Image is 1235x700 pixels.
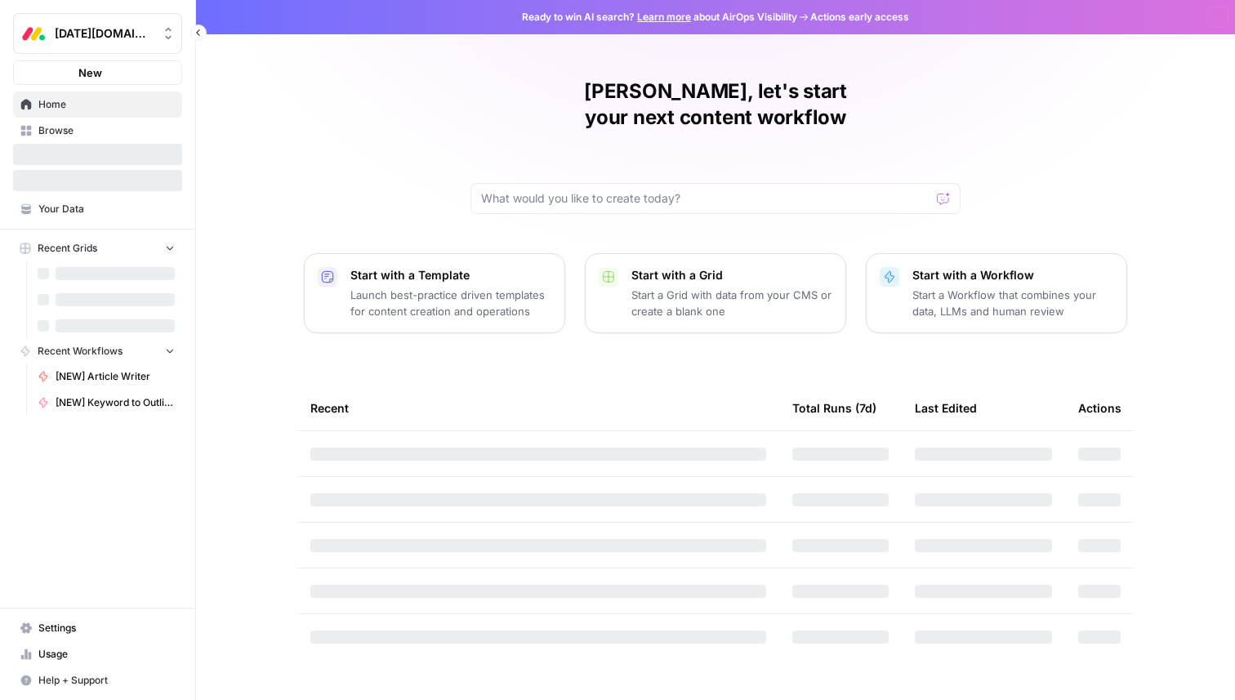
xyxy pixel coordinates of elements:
img: Monday.com Logo [19,19,48,48]
span: Ready to win AI search? about AirOps Visibility [522,10,797,25]
span: Usage [38,647,175,662]
span: Actions early access [810,10,909,25]
span: [NEW] Article Writer [56,369,175,384]
button: Workspace: Monday.com [13,13,182,54]
input: What would you like to create today? [481,190,930,207]
span: Settings [38,621,175,635]
button: Start with a WorkflowStart a Workflow that combines your data, LLMs and human review [866,253,1127,333]
div: Actions [1078,386,1121,430]
span: Home [38,97,175,112]
span: Browse [38,123,175,138]
span: Your Data [38,202,175,216]
button: Start with a GridStart a Grid with data from your CMS or create a blank one [585,253,846,333]
button: New [13,60,182,85]
a: Settings [13,615,182,641]
p: Start with a Workflow [912,267,1113,283]
p: Start with a Template [350,267,551,283]
div: Recent [310,386,766,430]
a: Learn more [637,11,691,23]
span: [NEW] Keyword to Outline [56,395,175,410]
button: Help + Support [13,667,182,693]
div: Total Runs (7d) [792,386,876,430]
button: Recent Grids [13,236,182,261]
span: Recent Grids [38,241,97,256]
p: Start with a Grid [631,267,832,283]
a: [NEW] Keyword to Outline [30,390,182,416]
a: Home [13,91,182,118]
a: [NEW] Article Writer [30,363,182,390]
p: Start a Grid with data from your CMS or create a blank one [631,287,832,319]
a: Your Data [13,196,182,222]
span: New [78,65,102,81]
a: Browse [13,118,182,144]
button: Recent Workflows [13,339,182,363]
span: Help + Support [38,673,175,688]
p: Start a Workflow that combines your data, LLMs and human review [912,287,1113,319]
div: Last Edited [915,386,977,430]
span: [DATE][DOMAIN_NAME] [55,25,154,42]
a: Usage [13,641,182,667]
p: Launch best-practice driven templates for content creation and operations [350,287,551,319]
span: Recent Workflows [38,344,123,359]
h1: [PERSON_NAME], let's start your next content workflow [470,78,961,131]
button: Start with a TemplateLaunch best-practice driven templates for content creation and operations [304,253,565,333]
